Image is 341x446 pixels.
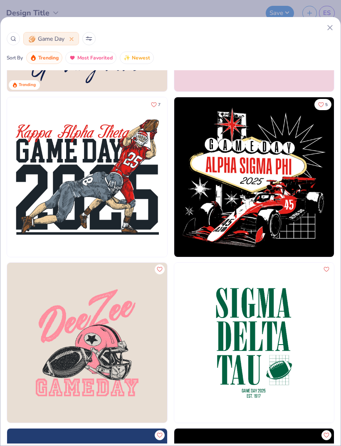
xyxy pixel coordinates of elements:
button: Game DayGame Day [23,32,79,45]
button: Like [321,264,331,274]
div: Sort By [7,54,23,62]
img: 09bd9b6b-3ac4-4634-bb68-22aba8397a20 [174,263,334,423]
span: Trending [38,53,59,63]
button: Most Favorited [65,52,116,64]
img: most_fav.gif [69,54,76,61]
span: Most Favorited [77,53,113,63]
button: Like [321,430,331,440]
button: Sort Popup Button [82,32,96,45]
button: Like [147,99,164,110]
span: Newest [132,53,150,63]
span: 5 [325,102,328,106]
div: Trending [19,82,36,88]
button: Newest [120,52,154,64]
img: 6128f9ad-4c83-4558-b6e4-054f98b97ce3 [7,97,167,257]
img: 31f27508-d197-4bca-911b-9750e119d297 [174,97,334,257]
button: Like [155,430,165,440]
img: trending.gif [30,54,37,61]
img: Newest.gif [124,54,130,61]
img: 454e7556-c677-40af-b5ea-06b356a99247 [7,263,167,423]
span: Game Day [38,34,64,43]
img: Game Day [29,36,35,42]
button: Like [155,264,165,274]
button: Trending [26,52,62,64]
span: 7 [158,102,161,106]
button: Like [314,99,331,110]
